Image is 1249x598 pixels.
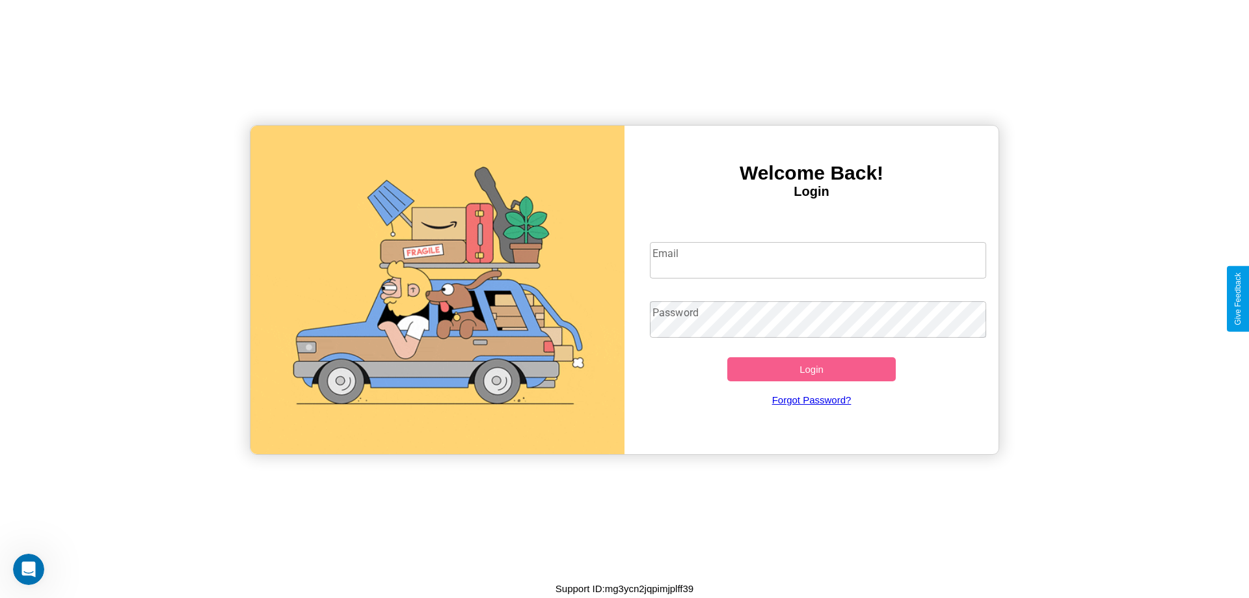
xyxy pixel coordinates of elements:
[624,184,999,199] h4: Login
[727,357,896,381] button: Login
[643,381,980,418] a: Forgot Password?
[556,580,693,597] p: Support ID: mg3ycn2jqpimjplff39
[13,554,44,585] iframe: Intercom live chat
[1233,273,1242,325] div: Give Feedback
[250,126,624,454] img: gif
[624,162,999,184] h3: Welcome Back!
